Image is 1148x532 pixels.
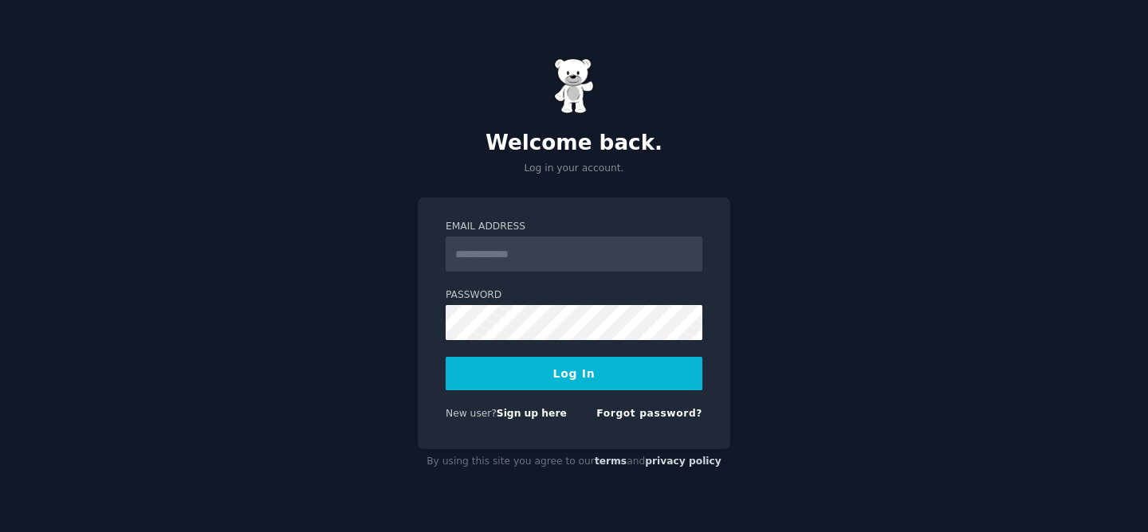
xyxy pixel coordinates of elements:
[645,456,721,467] a: privacy policy
[446,288,702,303] label: Password
[418,449,730,475] div: By using this site you agree to our and
[596,408,702,419] a: Forgot password?
[418,162,730,176] p: Log in your account.
[446,408,497,419] span: New user?
[554,58,594,114] img: Gummy Bear
[446,357,702,390] button: Log In
[418,131,730,156] h2: Welcome back.
[497,408,567,419] a: Sign up here
[446,220,702,234] label: Email Address
[595,456,627,467] a: terms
